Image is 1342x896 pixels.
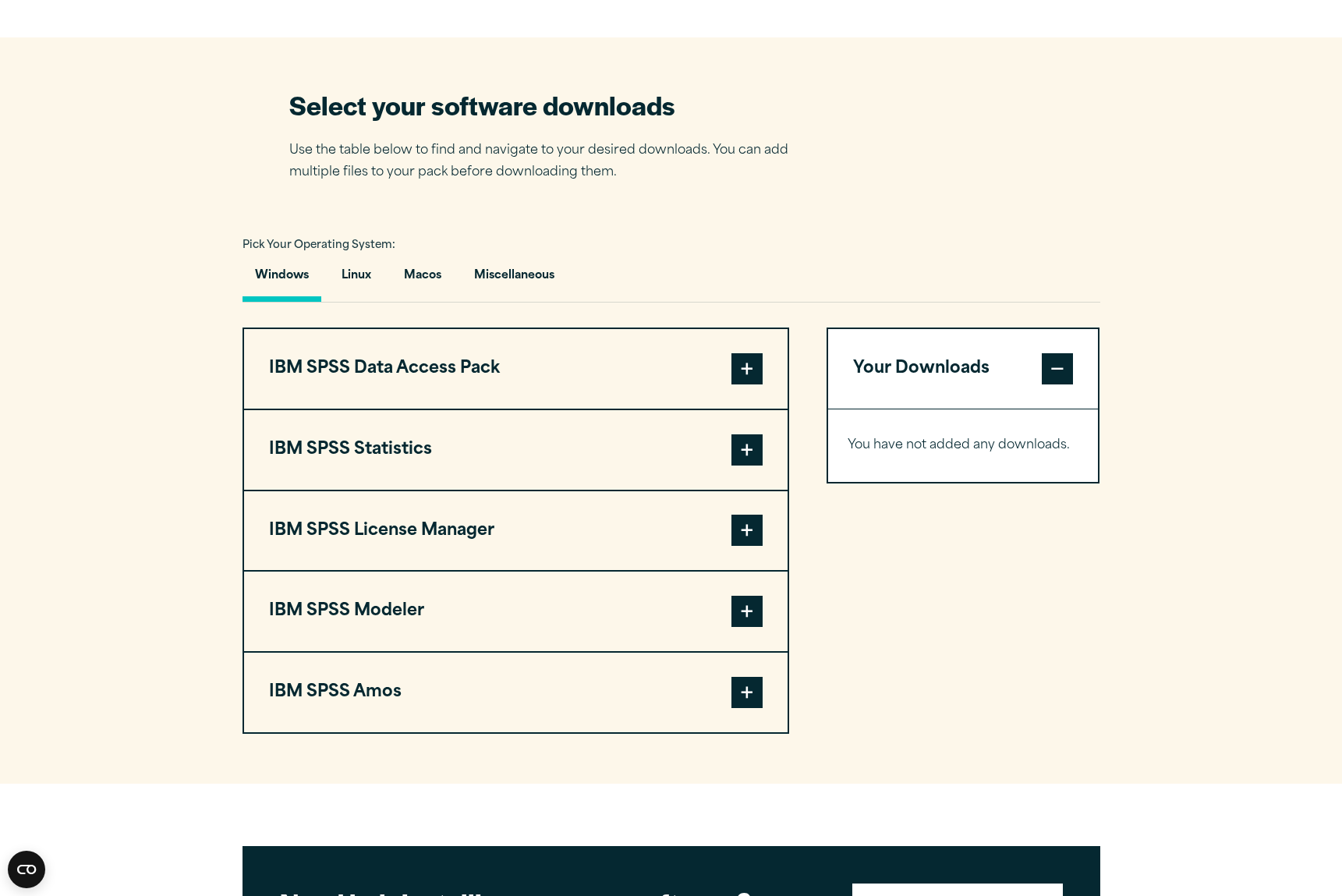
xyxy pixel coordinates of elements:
[244,572,788,651] button: IBM SPSS Modeler
[8,851,45,888] button: Open CMP widget
[243,240,395,250] span: Pick Your Operating System:
[244,410,788,490] button: IBM SPSS Statistics
[828,329,1099,409] button: Your Downloads
[244,329,788,409] button: IBM SPSS Data Access Pack
[391,257,454,302] button: Macos
[244,653,788,732] button: IBM SPSS Amos
[244,491,788,571] button: IBM SPSS License Manager
[289,140,812,185] p: Use the table below to find and navigate to your desired downloads. You can add multiple files to...
[848,434,1079,457] p: You have not added any downloads.
[289,87,812,122] h2: Select your software downloads
[329,257,384,302] button: Linux
[828,409,1099,482] div: Your Downloads
[462,257,567,302] button: Miscellaneous
[243,257,321,302] button: Windows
